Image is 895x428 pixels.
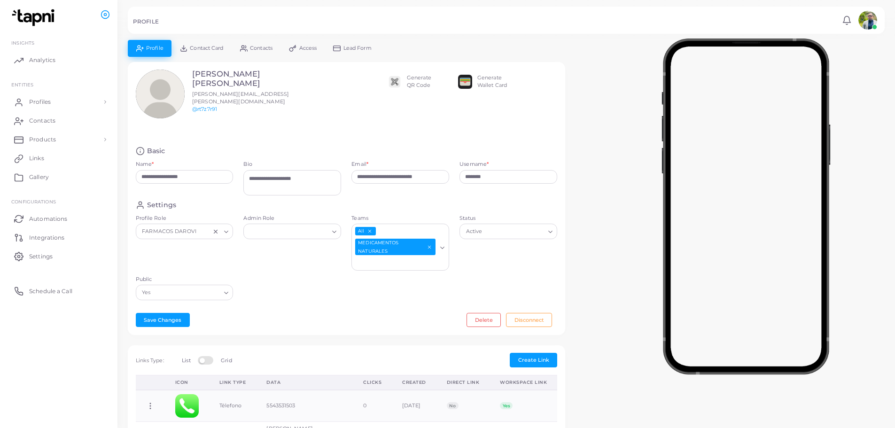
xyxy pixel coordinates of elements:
[7,247,110,265] a: Settings
[351,161,368,168] label: Email
[136,276,233,283] label: Public
[407,74,431,89] div: Generate QR Code
[355,227,375,235] span: All
[29,252,53,261] span: Settings
[29,117,55,125] span: Contacts
[221,357,232,365] label: Grid
[351,215,449,222] label: Teams
[510,353,557,367] button: Create Link
[136,313,190,327] button: Save Changes
[426,244,433,250] button: Deselect MEDICAMENTOS NATURALES
[133,18,159,25] h5: PROFILE
[29,154,44,163] span: Links
[136,357,164,364] span: Links Type:
[402,379,426,386] div: Created
[351,224,449,271] div: Search for option
[856,11,879,30] a: avatar
[175,394,199,418] img: phone.png
[299,46,317,51] span: Access
[175,379,199,386] div: Icon
[136,285,233,300] div: Search for option
[147,147,165,156] h4: Basic
[459,161,489,168] label: Username
[467,313,501,327] button: Delete
[7,93,110,111] a: Profiles
[190,46,223,51] span: Contact Card
[518,357,549,363] span: Create Link
[484,226,545,237] input: Search for option
[11,82,33,87] span: ENTITIES
[355,239,436,256] span: MEDICAMENTOS NATURALES
[199,226,210,237] input: Search for option
[459,224,557,239] div: Search for option
[7,228,110,247] a: Integrations
[366,228,373,234] button: Deselect All
[29,135,56,144] span: Products
[500,379,547,386] div: Workspace Link
[7,130,110,149] a: Products
[147,201,176,210] h4: Settings
[256,390,353,421] td: 5543531503
[662,39,830,374] img: phone-mock.b55596b7.png
[182,357,190,365] label: List
[141,288,152,298] span: Yes
[7,51,110,70] a: Analytics
[136,215,233,222] label: Profile Role
[353,390,392,421] td: 0
[243,224,341,239] div: Search for option
[136,224,233,239] div: Search for option
[266,379,342,386] div: Data
[477,74,507,89] div: Generate Wallet Card
[388,75,402,89] img: qr2.png
[465,227,483,237] span: Active
[858,11,877,30] img: avatar
[447,402,459,410] span: No
[392,390,436,421] td: [DATE]
[192,70,305,88] h3: [PERSON_NAME] [PERSON_NAME]
[11,40,34,46] span: INSIGHTS
[447,379,480,386] div: Direct Link
[209,390,257,421] td: Télefono
[136,375,165,390] th: Action
[506,313,552,327] button: Disconnect
[7,209,110,228] a: Automations
[29,215,67,223] span: Automations
[29,173,49,181] span: Gallery
[29,98,51,106] span: Profiles
[243,215,341,222] label: Admin Role
[29,287,72,296] span: Schedule a Call
[243,161,341,168] label: Bio
[343,46,372,51] span: Lead Form
[136,161,154,168] label: Name
[353,258,436,268] input: Search for option
[141,227,198,237] span: FARMACOS DAROVI
[153,288,220,298] input: Search for option
[7,111,110,130] a: Contacts
[458,75,472,89] img: apple-wallet.png
[146,46,163,51] span: Profile
[7,281,110,300] a: Schedule a Call
[11,199,56,204] span: Configurations
[459,215,557,222] label: Status
[8,9,61,26] img: logo
[192,91,289,105] span: [PERSON_NAME][EMAIL_ADDRESS][PERSON_NAME][DOMAIN_NAME]
[7,168,110,187] a: Gallery
[219,379,246,386] div: Link Type
[29,233,64,242] span: Integrations
[192,106,217,112] a: @rt7z7r91
[248,226,328,237] input: Search for option
[212,228,219,235] button: Clear Selected
[500,402,513,410] span: Yes
[363,379,381,386] div: Clicks
[29,56,55,64] span: Analytics
[250,46,272,51] span: Contacts
[7,149,110,168] a: Links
